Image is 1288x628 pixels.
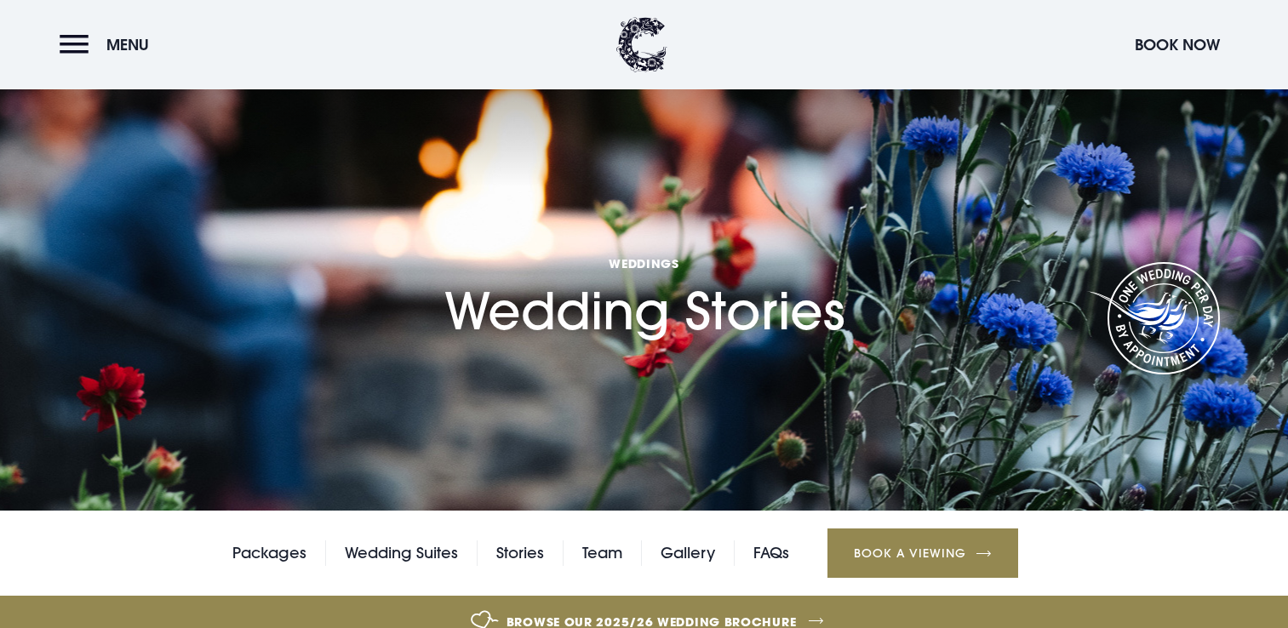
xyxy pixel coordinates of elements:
[753,540,789,566] a: FAQs
[582,540,622,566] a: Team
[827,528,1018,578] a: Book a Viewing
[616,17,667,72] img: Clandeboye Lodge
[496,540,544,566] a: Stories
[661,540,715,566] a: Gallery
[345,540,458,566] a: Wedding Suites
[106,35,149,54] span: Menu
[1126,26,1228,63] button: Book Now
[60,26,157,63] button: Menu
[444,255,844,271] span: Weddings
[444,178,844,342] h1: Wedding Stories
[232,540,306,566] a: Packages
